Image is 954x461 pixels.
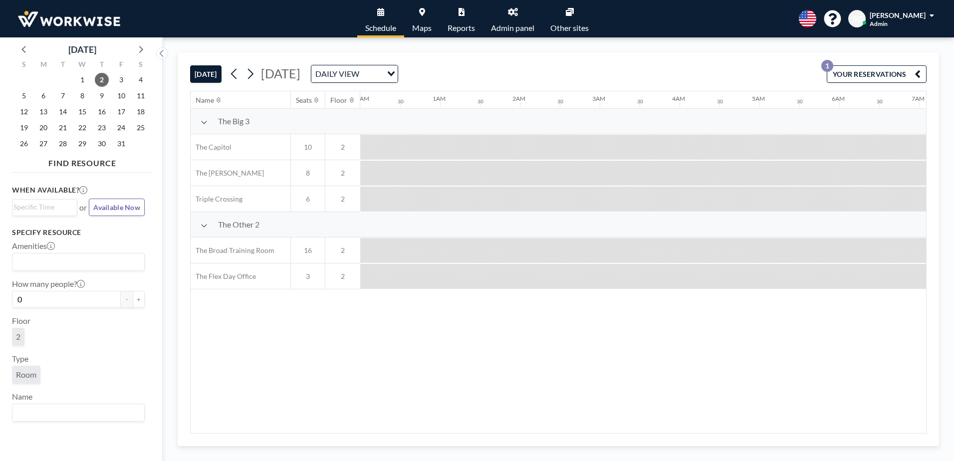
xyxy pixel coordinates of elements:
span: Available Now [93,203,140,212]
span: Monday, October 20, 2025 [36,121,50,135]
div: 6AM [832,95,845,102]
span: or [79,203,87,213]
div: W [73,59,92,72]
p: 1 [821,60,833,72]
span: Saturday, October 25, 2025 [134,121,148,135]
span: Thursday, October 16, 2025 [95,105,109,119]
input: Search for option [13,255,139,268]
span: 2 [16,332,20,341]
div: 30 [717,98,723,105]
div: 1AM [433,95,446,102]
div: Seats [296,96,312,105]
span: The Capitol [191,143,232,152]
span: Tuesday, October 14, 2025 [56,105,70,119]
span: Friday, October 31, 2025 [114,137,128,151]
div: 12AM [353,95,369,102]
span: Tuesday, October 7, 2025 [56,89,70,103]
div: 5AM [752,95,765,102]
button: [DATE] [190,65,222,83]
div: [DATE] [68,42,96,56]
label: Amenities [12,241,55,251]
div: 7AM [912,95,925,102]
span: The Big 3 [218,116,249,126]
div: M [34,59,53,72]
div: 4AM [672,95,685,102]
span: Friday, October 24, 2025 [114,121,128,135]
label: How many people? [12,279,85,289]
input: Search for option [13,406,139,419]
span: Thursday, October 23, 2025 [95,121,109,135]
span: [DATE] [261,66,300,81]
span: DAILY VIEW [313,67,361,80]
span: 2 [325,246,360,255]
span: 16 [291,246,325,255]
span: Saturday, October 4, 2025 [134,73,148,87]
span: The Other 2 [218,220,259,230]
div: S [14,59,34,72]
span: Wednesday, October 15, 2025 [75,105,89,119]
div: F [111,59,131,72]
span: Sunday, October 5, 2025 [17,89,31,103]
span: Thursday, October 30, 2025 [95,137,109,151]
span: Saturday, October 18, 2025 [134,105,148,119]
h3: Specify resource [12,228,145,237]
div: Search for option [12,253,144,270]
div: Search for option [12,200,77,215]
input: Search for option [362,67,381,80]
span: 6 [291,195,325,204]
span: 2 [325,143,360,152]
div: 2AM [512,95,525,102]
div: Search for option [12,404,144,421]
span: Admin panel [491,24,534,32]
div: T [53,59,73,72]
span: Monday, October 6, 2025 [36,89,50,103]
span: Friday, October 17, 2025 [114,105,128,119]
span: Monday, October 27, 2025 [36,137,50,151]
span: 2 [325,272,360,281]
span: The Broad Training Room [191,246,274,255]
span: Tuesday, October 21, 2025 [56,121,70,135]
label: Floor [12,316,30,326]
div: 30 [797,98,803,105]
div: 30 [477,98,483,105]
button: YOUR RESERVATIONS1 [827,65,927,83]
span: Sunday, October 19, 2025 [17,121,31,135]
label: Name [12,392,32,402]
div: 30 [398,98,404,105]
div: Search for option [311,65,398,82]
span: Sunday, October 12, 2025 [17,105,31,119]
span: [PERSON_NAME] [870,11,926,19]
span: Wednesday, October 29, 2025 [75,137,89,151]
span: 10 [291,143,325,152]
div: Floor [330,96,347,105]
span: BO [852,14,862,23]
span: Schedule [365,24,396,32]
span: Wednesday, October 8, 2025 [75,89,89,103]
span: Saturday, October 11, 2025 [134,89,148,103]
span: Thursday, October 2, 2025 [95,73,109,87]
span: Triple Crossing [191,195,242,204]
span: Other sites [550,24,589,32]
h4: FIND RESOURCE [12,154,153,168]
span: 3 [291,272,325,281]
span: Maps [412,24,432,32]
span: Wednesday, October 22, 2025 [75,121,89,135]
span: Friday, October 3, 2025 [114,73,128,87]
div: 3AM [592,95,605,102]
span: Admin [870,20,888,27]
span: 2 [325,169,360,178]
span: Thursday, October 9, 2025 [95,89,109,103]
span: Tuesday, October 28, 2025 [56,137,70,151]
img: organization-logo [16,9,122,29]
span: 2 [325,195,360,204]
div: 30 [877,98,883,105]
span: 8 [291,169,325,178]
button: - [121,291,133,308]
button: Available Now [89,199,145,216]
span: The Flex Day Office [191,272,256,281]
span: Wednesday, October 1, 2025 [75,73,89,87]
div: 30 [637,98,643,105]
div: Name [196,96,214,105]
span: Room [16,370,36,379]
span: Sunday, October 26, 2025 [17,137,31,151]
